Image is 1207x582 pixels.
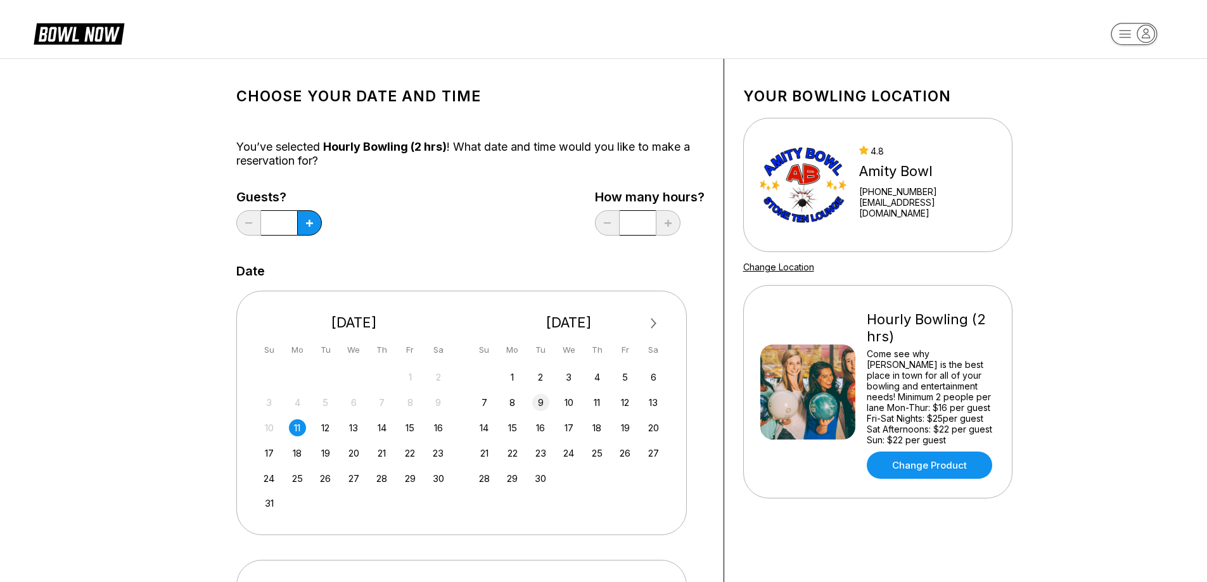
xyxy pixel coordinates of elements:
div: Choose Monday, August 11th, 2025 [289,419,306,436]
div: We [345,341,362,358]
div: Not available Monday, August 4th, 2025 [289,394,306,411]
div: Choose Tuesday, August 12th, 2025 [317,419,334,436]
div: Fr [402,341,419,358]
div: Choose Wednesday, August 20th, 2025 [345,445,362,462]
div: Choose Tuesday, September 2nd, 2025 [532,369,549,386]
label: Guests? [236,190,322,204]
div: Choose Monday, August 18th, 2025 [289,445,306,462]
div: Choose Wednesday, September 24th, 2025 [560,445,577,462]
label: How many hours? [595,190,705,204]
div: Choose Friday, August 22nd, 2025 [402,445,419,462]
div: Choose Thursday, August 21st, 2025 [373,445,390,462]
div: Choose Friday, August 15th, 2025 [402,419,419,436]
img: Amity Bowl [760,137,848,232]
a: Change Product [867,452,992,479]
label: Date [236,264,265,278]
div: Sa [430,341,447,358]
div: Su [476,341,493,358]
div: Choose Monday, September 8th, 2025 [504,394,521,411]
a: Change Location [743,262,814,272]
div: Choose Sunday, August 24th, 2025 [260,470,278,487]
div: [PHONE_NUMBER] [859,186,995,197]
div: Not available Saturday, August 2nd, 2025 [430,369,447,386]
h1: Your bowling location [743,87,1012,105]
div: Choose Monday, September 15th, 2025 [504,419,521,436]
div: Mo [504,341,521,358]
div: Choose Sunday, September 21st, 2025 [476,445,493,462]
div: Tu [317,341,334,358]
div: Choose Thursday, September 18th, 2025 [589,419,606,436]
div: Not available Saturday, August 9th, 2025 [430,394,447,411]
div: Choose Wednesday, August 13th, 2025 [345,419,362,436]
div: Choose Friday, September 19th, 2025 [616,419,634,436]
div: Choose Wednesday, September 3rd, 2025 [560,369,577,386]
img: Hourly Bowling (2 hrs) [760,345,855,440]
div: Not available Tuesday, August 5th, 2025 [317,394,334,411]
div: Choose Saturday, August 30th, 2025 [430,470,447,487]
div: Choose Wednesday, August 27th, 2025 [345,470,362,487]
div: Choose Monday, September 1st, 2025 [504,369,521,386]
div: Choose Friday, August 29th, 2025 [402,470,419,487]
div: Choose Tuesday, September 30th, 2025 [532,470,549,487]
div: Not available Sunday, August 3rd, 2025 [260,394,278,411]
div: Tu [532,341,549,358]
div: Choose Thursday, August 28th, 2025 [373,470,390,487]
span: Hourly Bowling (2 hrs) [323,140,447,153]
div: Not available Wednesday, August 6th, 2025 [345,394,362,411]
div: Choose Sunday, August 17th, 2025 [260,445,278,462]
div: Choose Monday, August 25th, 2025 [289,470,306,487]
div: Choose Tuesday, August 26th, 2025 [317,470,334,487]
div: Mo [289,341,306,358]
div: We [560,341,577,358]
div: Not available Friday, August 1st, 2025 [402,369,419,386]
div: Choose Saturday, August 16th, 2025 [430,419,447,436]
div: Amity Bowl [859,163,995,180]
div: You’ve selected ! What date and time would you like to make a reservation for? [236,140,705,168]
div: [DATE] [471,314,667,331]
button: Next Month [644,313,664,334]
a: [EMAIL_ADDRESS][DOMAIN_NAME] [859,197,995,218]
div: Choose Sunday, September 7th, 2025 [476,394,493,411]
div: Th [589,341,606,358]
div: Choose Tuesday, September 23rd, 2025 [532,445,549,462]
div: Fr [616,341,634,358]
div: Choose Friday, September 5th, 2025 [616,369,634,386]
div: Come see why [PERSON_NAME] is the best place in town for all of your bowling and entertainment ne... [867,348,995,445]
div: Choose Thursday, September 25th, 2025 [589,445,606,462]
div: Not available Friday, August 8th, 2025 [402,394,419,411]
div: [DATE] [256,314,452,331]
div: Choose Monday, September 22nd, 2025 [504,445,521,462]
div: Choose Friday, September 26th, 2025 [616,445,634,462]
div: Choose Tuesday, September 9th, 2025 [532,394,549,411]
div: Choose Wednesday, September 17th, 2025 [560,419,577,436]
div: Choose Saturday, September 20th, 2025 [645,419,662,436]
h1: Choose your Date and time [236,87,705,105]
div: Choose Sunday, September 14th, 2025 [476,419,493,436]
div: Choose Friday, September 12th, 2025 [616,394,634,411]
div: Not available Thursday, August 7th, 2025 [373,394,390,411]
div: month 2025-09 [474,367,664,487]
div: Choose Tuesday, August 19th, 2025 [317,445,334,462]
div: Choose Saturday, August 23rd, 2025 [430,445,447,462]
div: Choose Thursday, September 11th, 2025 [589,394,606,411]
div: Choose Monday, September 29th, 2025 [504,470,521,487]
div: Su [260,341,278,358]
div: Th [373,341,390,358]
div: Hourly Bowling (2 hrs) [867,311,995,345]
div: Choose Tuesday, September 16th, 2025 [532,419,549,436]
div: 4.8 [859,146,995,156]
div: Choose Thursday, September 4th, 2025 [589,369,606,386]
div: Choose Saturday, September 27th, 2025 [645,445,662,462]
div: Choose Saturday, September 13th, 2025 [645,394,662,411]
div: Sa [645,341,662,358]
div: Choose Sunday, September 28th, 2025 [476,470,493,487]
div: Not available Sunday, August 10th, 2025 [260,419,278,436]
div: Choose Saturday, September 6th, 2025 [645,369,662,386]
div: Choose Thursday, August 14th, 2025 [373,419,390,436]
div: Choose Sunday, August 31st, 2025 [260,495,278,512]
div: Choose Wednesday, September 10th, 2025 [560,394,577,411]
div: month 2025-08 [259,367,449,512]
